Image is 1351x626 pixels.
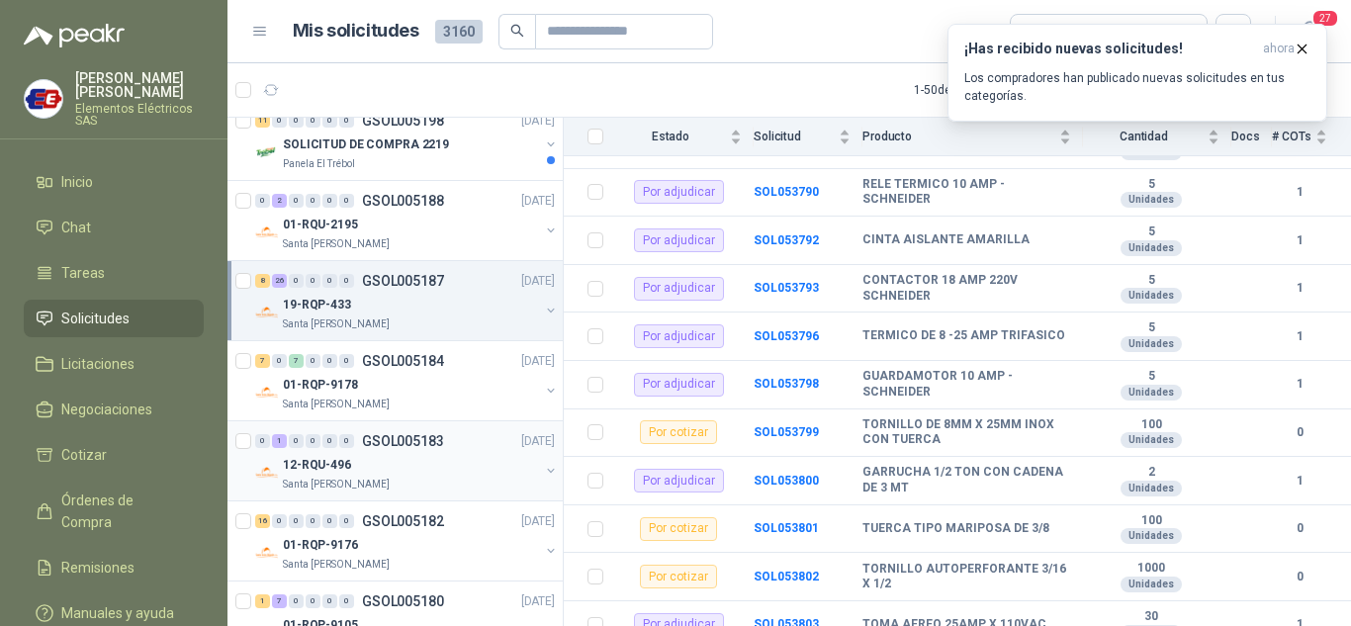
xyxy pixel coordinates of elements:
[1272,519,1327,538] b: 0
[255,509,559,573] a: 16 0 0 0 0 0 GSOL005182[DATE] Company Logo01-RQP-9176Santa [PERSON_NAME]
[255,189,559,252] a: 0 2 0 0 0 0 GSOL005188[DATE] Company Logo01-RQU-2195Santa [PERSON_NAME]
[634,373,724,397] div: Por adjudicar
[862,177,1071,208] b: RELE TERMICO 10 AMP - SCHNEIDER
[255,269,559,332] a: 8 26 0 0 0 0 GSOL005187[DATE] Company Logo19-RQP-433Santa [PERSON_NAME]
[521,192,555,211] p: [DATE]
[306,514,320,528] div: 0
[862,417,1071,448] b: TORNILLO DE 8MM X 25MM INOX CON TUERCA
[510,24,524,38] span: search
[61,308,130,329] span: Solicitudes
[640,517,717,541] div: Por cotizar
[754,521,819,535] a: SOL053801
[1121,577,1182,592] div: Unidades
[289,274,304,288] div: 0
[24,391,204,428] a: Negociaciones
[283,456,351,475] p: 12-RQU-496
[862,521,1049,537] b: TUERCA TIPO MARIPOSA DE 3/8
[255,114,270,128] div: 11
[272,514,287,528] div: 0
[634,324,724,348] div: Por adjudicar
[754,185,819,199] b: SOL053790
[255,541,279,565] img: Company Logo
[1272,231,1327,250] b: 1
[283,397,390,412] p: Santa [PERSON_NAME]
[1121,385,1182,401] div: Unidades
[1311,9,1339,28] span: 27
[964,41,1255,57] h3: ¡Has recibido nuevas solicitudes!
[283,477,390,492] p: Santa [PERSON_NAME]
[283,296,351,314] p: 19-RQP-433
[1121,288,1182,304] div: Unidades
[255,349,559,412] a: 7 0 7 0 0 0 GSOL005184[DATE] Company Logo01-RQP-9178Santa [PERSON_NAME]
[283,216,358,234] p: 01-RQU-2195
[61,557,135,579] span: Remisiones
[862,130,1055,143] span: Producto
[322,274,337,288] div: 0
[255,594,270,608] div: 1
[289,354,304,368] div: 7
[362,354,444,368] p: GSOL005184
[255,429,559,492] a: 0 1 0 0 0 0 GSOL005183[DATE] Company Logo12-RQU-496Santa [PERSON_NAME]
[24,300,204,337] a: Solicitudes
[1272,327,1327,346] b: 1
[754,425,819,439] b: SOL053799
[862,465,1071,495] b: GARRUCHA 1/2 TON CON CADENA DE 3 MT
[283,376,358,395] p: 01-RQP-9178
[862,369,1071,400] b: GUARDAMOTOR 10 AMP - SCHNEIDER
[1121,336,1182,352] div: Unidades
[272,354,287,368] div: 0
[339,274,354,288] div: 0
[322,194,337,208] div: 0
[272,274,287,288] div: 26
[25,80,62,118] img: Company Logo
[283,156,355,172] p: Panela El Trébol
[1272,183,1327,202] b: 1
[640,420,717,444] div: Por cotizar
[640,565,717,588] div: Por cotizar
[283,536,358,555] p: 01-RQP-9176
[306,114,320,128] div: 0
[255,274,270,288] div: 8
[289,114,304,128] div: 0
[1083,273,1219,289] b: 5
[306,594,320,608] div: 0
[272,434,287,448] div: 1
[306,194,320,208] div: 0
[862,562,1071,592] b: TORNILLO AUTOPERFORANTE 3/16 X 1/2
[61,490,185,533] span: Órdenes de Compra
[339,434,354,448] div: 0
[754,281,819,295] b: SOL053793
[754,329,819,343] a: SOL053796
[339,354,354,368] div: 0
[255,434,270,448] div: 0
[61,353,135,375] span: Licitaciones
[521,272,555,291] p: [DATE]
[306,274,320,288] div: 0
[61,171,93,193] span: Inicio
[322,514,337,528] div: 0
[754,130,835,143] span: Solicitud
[1272,568,1327,586] b: 0
[362,514,444,528] p: GSOL005182
[24,436,204,474] a: Cotizar
[255,140,279,164] img: Company Logo
[362,434,444,448] p: GSOL005183
[272,114,287,128] div: 0
[61,217,91,238] span: Chat
[521,512,555,531] p: [DATE]
[947,24,1327,122] button: ¡Has recibido nuevas solicitudes!ahora Los compradores han publicado nuevas solicitudes en tus ca...
[289,434,304,448] div: 0
[521,592,555,611] p: [DATE]
[272,594,287,608] div: 7
[339,114,354,128] div: 0
[754,233,819,247] b: SOL053792
[255,354,270,368] div: 7
[862,118,1083,156] th: Producto
[362,114,444,128] p: GSOL005198
[754,377,819,391] a: SOL053798
[306,354,320,368] div: 0
[521,112,555,131] p: [DATE]
[255,514,270,528] div: 16
[1083,513,1219,529] b: 100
